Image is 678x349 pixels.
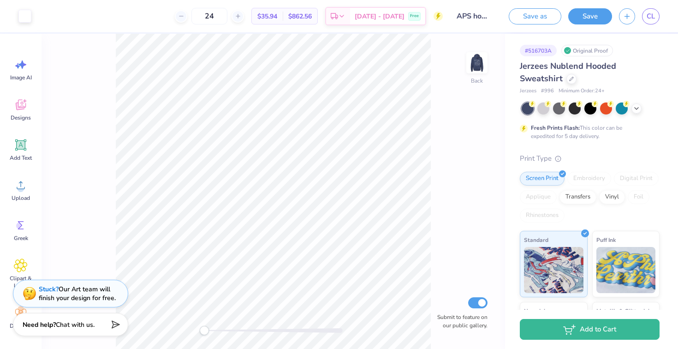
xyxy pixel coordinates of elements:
span: Greek [14,235,28,242]
a: CL [642,8,660,24]
span: Jerzees Nublend Hooded Sweatshirt [520,60,616,84]
span: $35.94 [257,12,277,21]
span: Add Text [10,154,32,162]
img: Puff Ink [596,247,656,293]
input: Untitled Design [450,7,495,25]
span: Upload [12,194,30,202]
div: Rhinestones [520,209,565,223]
span: Jerzees [520,87,536,95]
span: Puff Ink [596,235,616,245]
span: Minimum Order: 24 + [559,87,605,95]
span: Standard [524,235,548,245]
div: Accessibility label [200,326,209,335]
button: Save as [509,8,561,24]
input: – – [191,8,227,24]
span: Image AI [10,74,32,81]
div: Foil [628,190,649,204]
span: Designs [11,114,31,121]
div: Embroidery [567,172,611,186]
span: Neon Ink [524,306,547,316]
div: Print Type [520,153,660,164]
span: Chat with us. [56,320,95,329]
div: Applique [520,190,557,204]
span: CL [647,11,655,22]
div: Screen Print [520,172,565,186]
div: Original Proof [561,45,613,56]
span: Clipart & logos [6,275,36,289]
div: # 516703A [520,45,557,56]
span: # 996 [541,87,554,95]
span: Metallic & Glitter Ink [596,306,651,316]
button: Save [568,8,612,24]
div: Digital Print [614,172,659,186]
span: [DATE] - [DATE] [355,12,404,21]
span: $862.56 [288,12,312,21]
span: Free [410,13,419,19]
strong: Need help? [23,320,56,329]
strong: Stuck? [39,285,59,294]
img: Back [468,54,486,72]
div: Transfers [559,190,596,204]
div: Our Art team will finish your design for free. [39,285,116,302]
img: Standard [524,247,583,293]
label: Submit to feature on our public gallery. [432,313,488,330]
button: Add to Cart [520,319,660,340]
div: Back [471,77,483,85]
div: Vinyl [599,190,625,204]
strong: Fresh Prints Flash: [531,124,580,132]
div: This color can be expedited for 5 day delivery. [531,124,644,140]
span: Decorate [10,322,32,330]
